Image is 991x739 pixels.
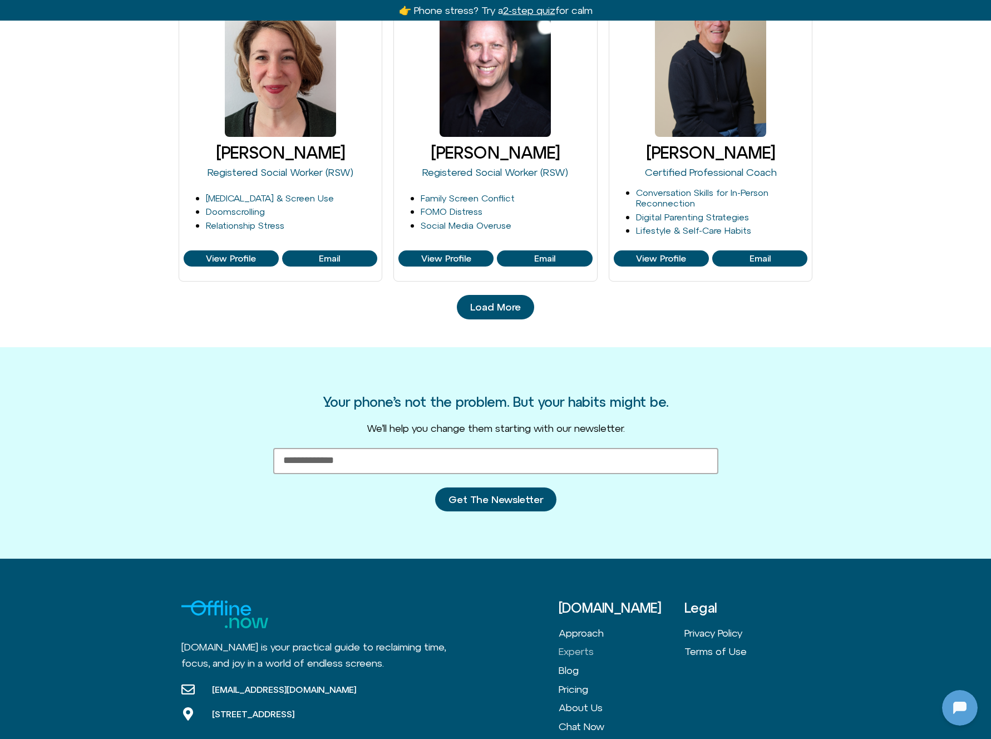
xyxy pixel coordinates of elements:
[942,690,978,726] iframe: Botpress
[559,661,684,680] a: Blog
[3,3,220,26] button: Expand Header Button
[636,254,686,264] span: View Profile
[559,680,684,699] a: Pricing
[181,641,446,669] span: [DOMAIN_NAME] is your practical guide to reclaiming time, focus, and joy in a world of endless sc...
[32,186,199,213] p: Hey — I’m [DOMAIN_NAME], your balance coach. Thanks for being here.
[684,600,810,615] h3: Legal
[421,254,471,264] span: View Profile
[636,212,749,222] a: Digital Parenting Strategies
[645,166,777,178] a: Certified Professional Coach
[86,154,211,167] p: i need an update on my order
[448,494,543,505] span: Get The Newsletter
[421,193,515,203] a: Family Screen Conflict
[421,206,482,216] a: FOMO Distress
[431,143,560,162] a: [PERSON_NAME]
[33,7,171,22] h2: [DOMAIN_NAME]
[636,225,751,235] a: Lifestyle & Self-Care Habits
[398,250,494,267] a: View Profile of Larry Borins
[470,302,521,313] span: Load More
[684,624,810,643] a: Privacy Policy
[750,254,771,264] span: Email
[367,422,625,434] span: We’ll help you change them starting with our newsletter.
[435,487,556,512] button: Get The Newsletter
[559,717,684,736] a: Chat Now
[206,193,334,203] a: [MEDICAL_DATA] & Screen Use
[206,254,256,264] span: View Profile
[636,188,768,208] a: Conversation Skills for In-Person Reconnection
[646,143,775,162] a: [PERSON_NAME]
[614,250,709,267] a: View Profile of Mark Diamond
[184,250,279,267] a: View Profile of Jessie Kussin
[3,319,18,335] img: N5FCcHC.png
[181,707,356,721] a: [STREET_ADDRESS]
[194,5,213,24] svg: Close Chatbot Button
[3,124,18,139] img: N5FCcHC.png
[181,600,268,628] img: Logo for Offline.now with the text "Offline" in blue and "Now" in Green.
[319,254,340,264] span: Email
[273,448,718,525] form: New Form
[19,358,172,369] textarea: Message Input
[684,624,810,661] nav: Menu
[422,166,568,178] a: Registered Social Worker (RSW)
[323,395,668,409] h3: Your phone’s not the problem. But your habits might be.
[457,295,534,319] a: Load More
[10,6,28,23] img: N5FCcHC.png
[503,4,555,16] u: 2-step quiz
[32,36,199,76] p: Got it — share your email so I can pick up where we left off or start the quiz with you.
[208,166,353,178] a: Registered Social Worker (RSW)
[559,624,684,643] a: Approach
[32,95,199,135] p: I notice you stepped away — that’s totally okay. Come back when you’re ready, I’m here to help.
[175,5,194,24] svg: Restart Conversation Button
[559,642,684,661] a: Experts
[3,260,18,276] img: N5FCcHC.png
[421,220,511,230] a: Social Media Overuse
[684,642,810,661] a: Terms of Use
[32,231,199,272] p: Got it — share your email so I can pick up where we left off or start the quiz with you.
[399,4,593,16] a: 👉 Phone stress? Try a2-step quizfor calm
[32,290,199,331] p: I notice you stepped away — that’s totally okay. Come back when you’re ready, I’m here to help.
[559,698,684,717] a: About Us
[497,250,592,267] a: View Profile of Larry Borins
[3,201,18,217] img: N5FCcHC.png
[181,683,356,696] a: [EMAIL_ADDRESS][DOMAIN_NAME]
[534,254,555,264] span: Email
[209,708,294,720] span: [STREET_ADDRESS]
[206,220,284,230] a: Relationship Stress
[712,250,807,267] a: View Profile of Mark Diamond
[209,684,356,695] span: [EMAIL_ADDRESS][DOMAIN_NAME]
[282,250,377,267] a: View Profile of Jessie Kussin
[216,143,345,162] a: [PERSON_NAME]
[3,65,18,80] img: N5FCcHC.png
[559,600,684,615] h3: [DOMAIN_NAME]
[190,355,208,373] svg: Voice Input Button
[206,206,265,216] a: Doomscrolling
